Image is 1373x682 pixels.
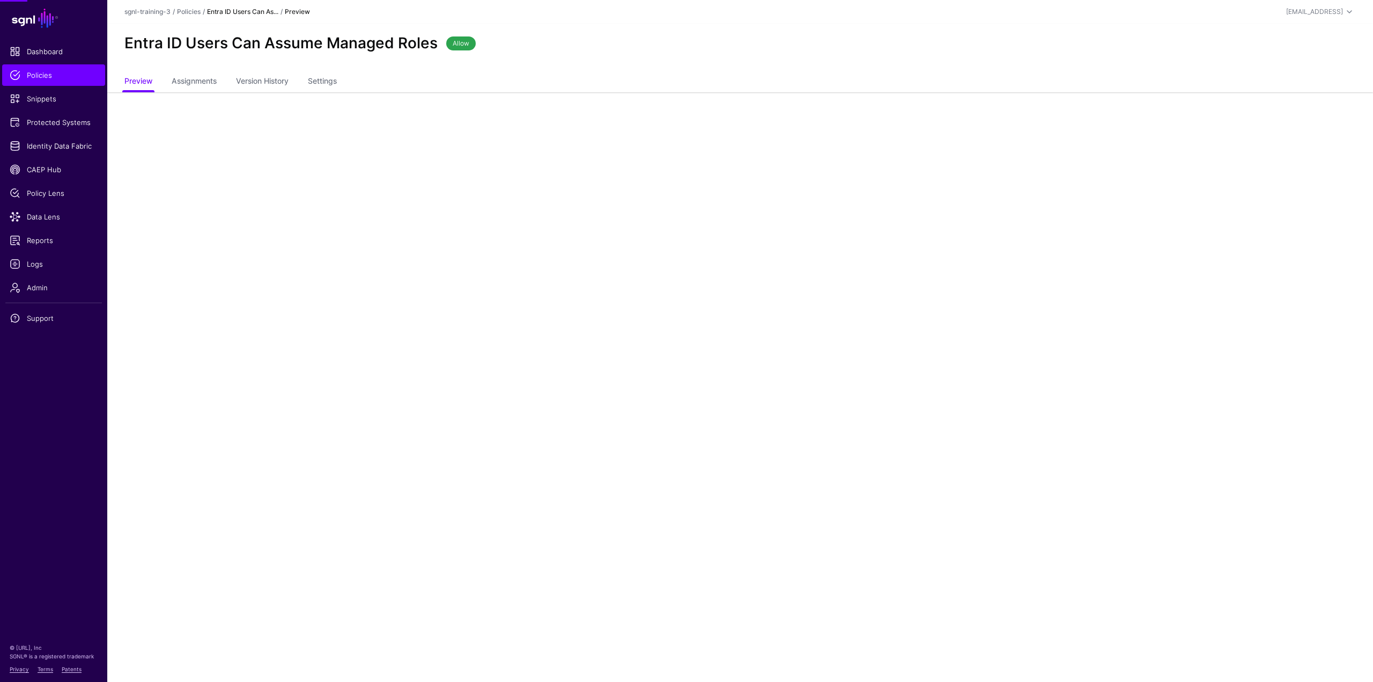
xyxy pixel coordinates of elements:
span: Reports [10,235,98,246]
span: Policies [10,70,98,80]
span: CAEP Hub [10,164,98,175]
a: Admin [2,277,105,298]
a: Patents [62,666,82,672]
a: Logs [2,253,105,275]
span: Logs [10,259,98,269]
span: Admin [10,282,98,293]
span: Dashboard [10,46,98,57]
a: Terms [38,666,53,672]
a: Snippets [2,88,105,109]
a: CAEP Hub [2,159,105,180]
a: Dashboard [2,41,105,62]
a: SGNL [6,6,101,30]
a: Policy Lens [2,182,105,204]
a: Reports [2,230,105,251]
a: Data Lens [2,206,105,228]
a: Policies [2,64,105,86]
a: Privacy [10,666,29,672]
span: Protected Systems [10,117,98,128]
span: Support [10,313,98,324]
span: Identity Data Fabric [10,141,98,151]
a: Identity Data Fabric [2,135,105,157]
span: Policy Lens [10,188,98,199]
span: Snippets [10,93,98,104]
span: Data Lens [10,211,98,222]
p: © [URL], Inc [10,643,98,652]
p: SGNL® is a registered trademark [10,652,98,661]
a: Protected Systems [2,112,105,133]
